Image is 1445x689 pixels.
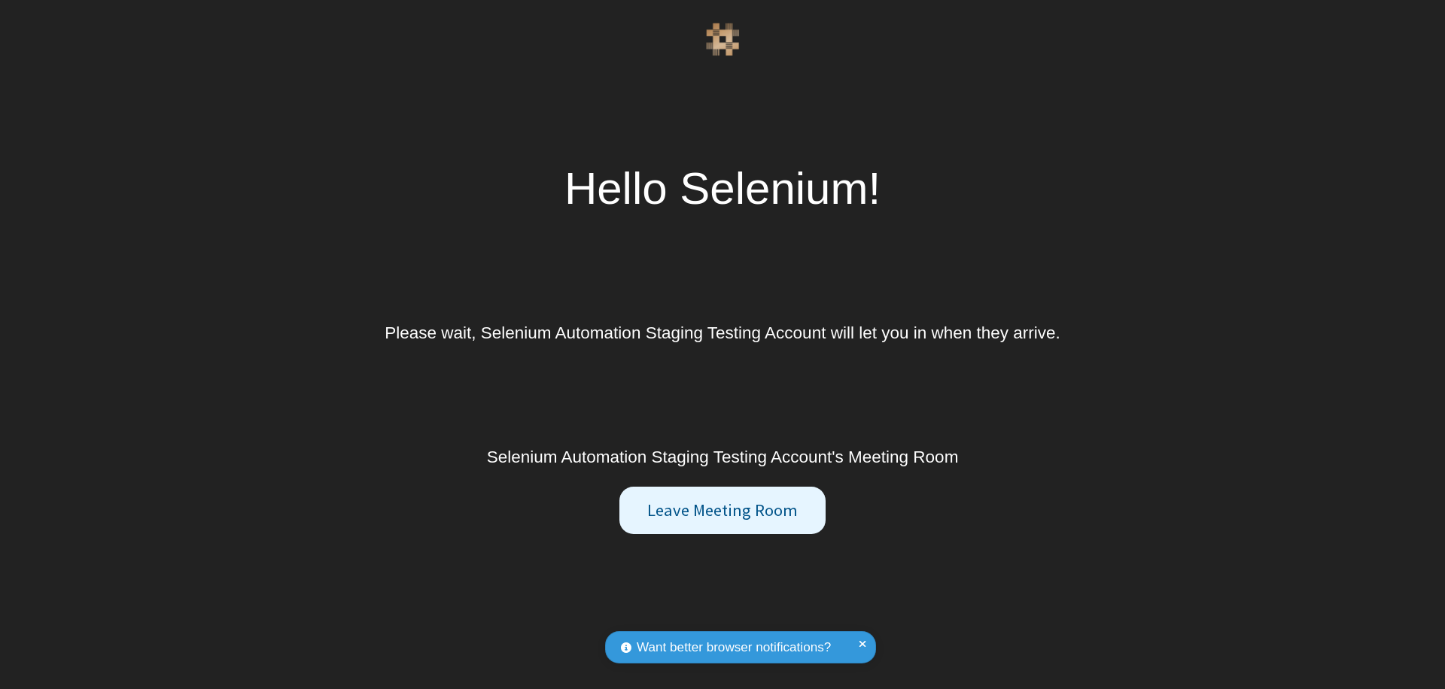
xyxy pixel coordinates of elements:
[637,638,831,657] span: Want better browser notifications?
[564,155,881,223] div: Hello Selenium!
[706,23,740,56] img: QA Selenium DO NOT DELETE OR CHANGE
[487,445,959,470] div: Selenium Automation Staging Testing Account's Meeting Room
[619,487,825,535] button: Leave Meeting Room
[385,320,1060,346] div: Please wait, Selenium Automation Staging Testing Account will let you in when they arrive.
